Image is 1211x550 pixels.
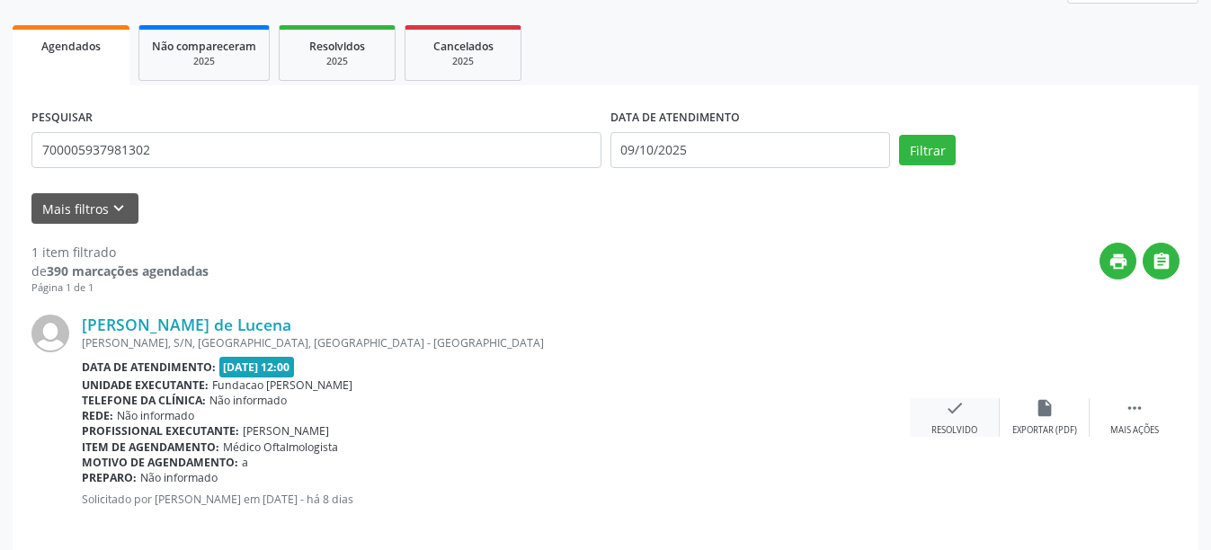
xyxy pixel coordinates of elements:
div: [PERSON_NAME], S/N, [GEOGRAPHIC_DATA], [GEOGRAPHIC_DATA] - [GEOGRAPHIC_DATA] [82,335,910,350]
span: Não informado [140,470,218,485]
span: [PERSON_NAME] [243,423,329,439]
b: Preparo: [82,470,137,485]
b: Rede: [82,408,113,423]
div: 2025 [418,55,508,68]
label: PESQUISAR [31,104,93,132]
span: Não informado [117,408,194,423]
i: check [945,398,965,418]
label: DATA DE ATENDIMENTO [610,104,740,132]
span: Fundacao [PERSON_NAME] [212,377,352,393]
span: Cancelados [433,39,494,54]
button:  [1143,243,1180,279]
input: Nome, CNS [31,132,601,168]
b: Profissional executante: [82,423,239,439]
i: print [1109,252,1128,271]
i: insert_drive_file [1035,398,1055,418]
div: de [31,262,209,280]
i: keyboard_arrow_down [109,199,129,218]
button: Mais filtroskeyboard_arrow_down [31,193,138,225]
div: Mais ações [1110,424,1159,437]
div: Página 1 de 1 [31,280,209,296]
b: Item de agendamento: [82,439,219,455]
p: Solicitado por [PERSON_NAME] em [DATE] - há 8 dias [82,492,910,507]
i:  [1125,398,1144,418]
a: [PERSON_NAME] de Lucena [82,315,291,334]
span: Médico Oftalmologista [223,439,338,455]
b: Telefone da clínica: [82,393,206,408]
div: 1 item filtrado [31,243,209,262]
b: Data de atendimento: [82,359,216,375]
span: Resolvidos [309,39,365,54]
span: Não informado [209,393,287,408]
input: Selecione um intervalo [610,132,891,168]
strong: 390 marcações agendadas [47,262,209,279]
div: Exportar (PDF) [1012,424,1077,437]
i:  [1152,252,1171,271]
span: a [242,455,248,470]
button: print [1100,243,1136,279]
div: 2025 [152,55,256,68]
span: Agendados [41,39,101,54]
div: Resolvido [931,424,977,437]
span: [DATE] 12:00 [219,357,295,377]
button: Filtrar [899,135,956,165]
b: Motivo de agendamento: [82,455,238,470]
span: Não compareceram [152,39,256,54]
div: 2025 [292,55,382,68]
b: Unidade executante: [82,377,209,393]
img: img [31,315,69,352]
